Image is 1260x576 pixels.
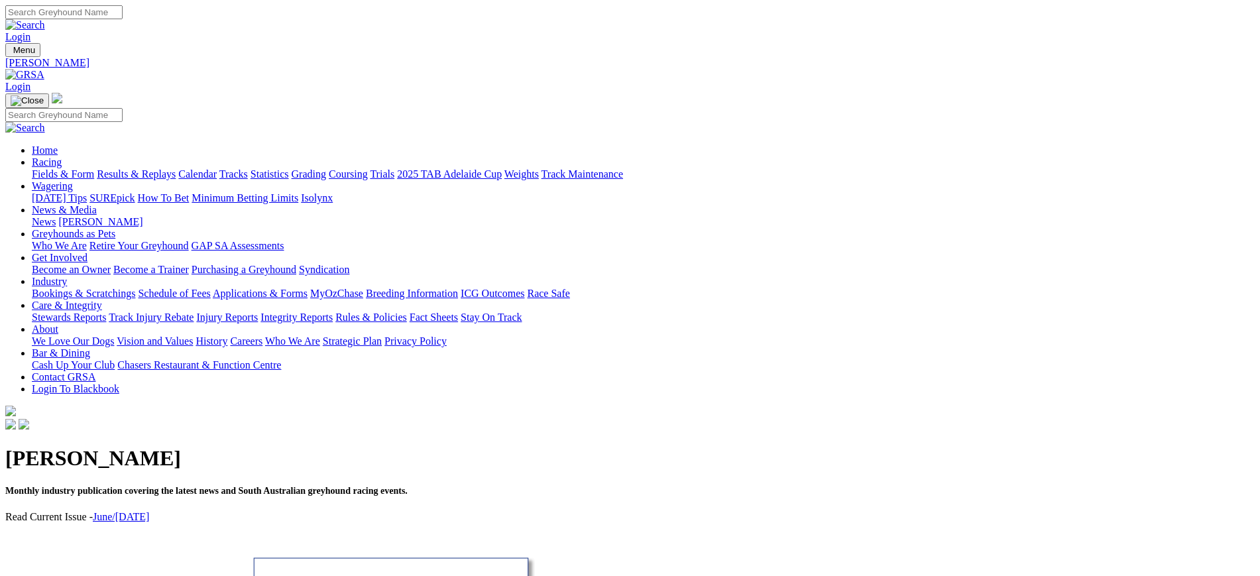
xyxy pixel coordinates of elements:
[32,216,56,227] a: News
[32,347,90,359] a: Bar & Dining
[5,93,49,108] button: Toggle navigation
[32,204,97,215] a: News & Media
[89,192,135,203] a: SUREpick
[97,168,176,180] a: Results & Replays
[219,168,248,180] a: Tracks
[32,168,1255,180] div: Racing
[93,511,149,522] a: June/[DATE]
[13,45,35,55] span: Menu
[370,168,394,180] a: Trials
[32,144,58,156] a: Home
[5,19,45,31] img: Search
[5,122,45,134] img: Search
[32,323,58,335] a: About
[542,168,623,180] a: Track Maintenance
[5,419,16,430] img: facebook.svg
[32,276,67,287] a: Industry
[397,168,502,180] a: 2025 TAB Adelaide Cup
[32,288,135,299] a: Bookings & Scratchings
[335,312,407,323] a: Rules & Policies
[138,192,190,203] a: How To Bet
[113,264,189,275] a: Become a Trainer
[5,486,408,496] span: Monthly industry publication covering the latest news and South Australian greyhound racing events.
[301,192,333,203] a: Isolynx
[32,264,111,275] a: Become an Owner
[52,93,62,103] img: logo-grsa-white.png
[11,95,44,106] img: Close
[5,5,123,19] input: Search
[410,312,458,323] a: Fact Sheets
[299,264,349,275] a: Syndication
[32,335,1255,347] div: About
[5,446,1255,471] h1: [PERSON_NAME]
[32,156,62,168] a: Racing
[292,168,326,180] a: Grading
[32,228,115,239] a: Greyhounds as Pets
[5,69,44,81] img: GRSA
[32,383,119,394] a: Login To Blackbook
[32,312,106,323] a: Stewards Reports
[32,312,1255,323] div: Care & Integrity
[178,168,217,180] a: Calendar
[265,335,320,347] a: Who We Are
[196,335,227,347] a: History
[5,511,1255,523] p: Read Current Issue -
[192,264,296,275] a: Purchasing a Greyhound
[196,312,258,323] a: Injury Reports
[461,288,524,299] a: ICG Outcomes
[32,359,115,371] a: Cash Up Your Club
[109,312,194,323] a: Track Injury Rebate
[32,192,1255,204] div: Wagering
[58,216,143,227] a: [PERSON_NAME]
[32,216,1255,228] div: News & Media
[230,335,262,347] a: Careers
[32,192,87,203] a: [DATE] Tips
[504,168,539,180] a: Weights
[117,359,281,371] a: Chasers Restaurant & Function Centre
[138,288,210,299] a: Schedule of Fees
[323,335,382,347] a: Strategic Plan
[32,371,95,382] a: Contact GRSA
[5,406,16,416] img: logo-grsa-white.png
[5,81,30,92] a: Login
[251,168,289,180] a: Statistics
[5,43,40,57] button: Toggle navigation
[366,288,458,299] a: Breeding Information
[32,288,1255,300] div: Industry
[192,240,284,251] a: GAP SA Assessments
[5,31,30,42] a: Login
[32,335,114,347] a: We Love Our Dogs
[461,312,522,323] a: Stay On Track
[32,359,1255,371] div: Bar & Dining
[32,264,1255,276] div: Get Involved
[117,335,193,347] a: Vision and Values
[32,168,94,180] a: Fields & Form
[32,252,87,263] a: Get Involved
[192,192,298,203] a: Minimum Betting Limits
[32,240,87,251] a: Who We Are
[89,240,189,251] a: Retire Your Greyhound
[32,180,73,192] a: Wagering
[310,288,363,299] a: MyOzChase
[384,335,447,347] a: Privacy Policy
[213,288,308,299] a: Applications & Forms
[527,288,569,299] a: Race Safe
[5,108,123,122] input: Search
[260,312,333,323] a: Integrity Reports
[329,168,368,180] a: Coursing
[32,300,102,311] a: Care & Integrity
[32,240,1255,252] div: Greyhounds as Pets
[5,57,1255,69] a: [PERSON_NAME]
[19,419,29,430] img: twitter.svg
